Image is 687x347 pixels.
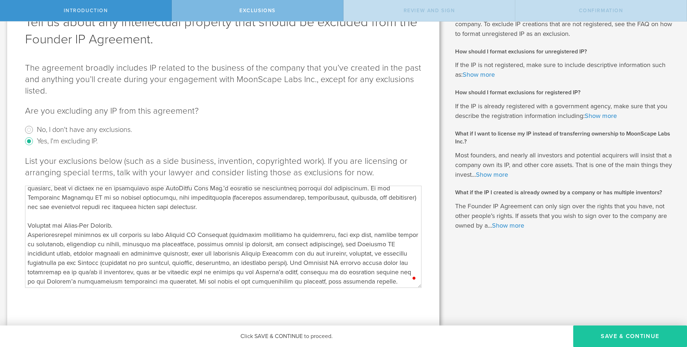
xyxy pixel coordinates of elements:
[37,124,132,134] label: No, I don't have any exclusions.
[25,14,422,48] h1: Tell us about any intellectual property that should be excluded from the Founder IP Agreement.
[476,171,508,179] a: Show more
[455,89,676,96] h2: How should I format exclusions for registered IP?
[455,48,676,56] h2: How should I format exclusions for unregistered IP?
[463,71,495,79] a: Show more
[455,201,676,230] p: The Founder IP Agreement can only sign over the rights that you have, not other people’s rights. ...
[455,151,676,180] p: Most founders, and nearly all investors and potential acquirers will insist that a company own it...
[455,130,676,146] h2: What if I want to license my IP instead of transferring ownership to MoonScape Labs Inc.?
[455,189,676,196] h2: What if the IP I created is already owned by a company or has multiple inventors?
[64,8,108,14] span: Introduction
[37,136,98,146] label: Yes, I'm excluding IP.
[579,8,623,14] span: Confirmation
[404,8,455,14] span: Review and Sign
[25,62,422,97] p: The agreement broadly includes IP related to the business of the company that you’ve created in t...
[25,186,422,287] textarea: To enrich screen reader interactions, please activate Accessibility in Grammarly extension settings
[25,105,422,117] p: Are you excluding any IP from this agreement?
[492,222,524,229] a: Show more
[585,112,617,120] a: Show more
[25,156,422,179] p: List your exclusions below (such as a side business, invention, copyrighted work). If you are lic...
[573,325,687,347] button: Save & Continue
[455,101,676,121] p: If the IP is already registered with a government agency, make sure that you describe the registr...
[455,60,676,80] p: If the IP is not registered, make sure to include descriptive information such as:
[239,8,276,14] span: Exclusions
